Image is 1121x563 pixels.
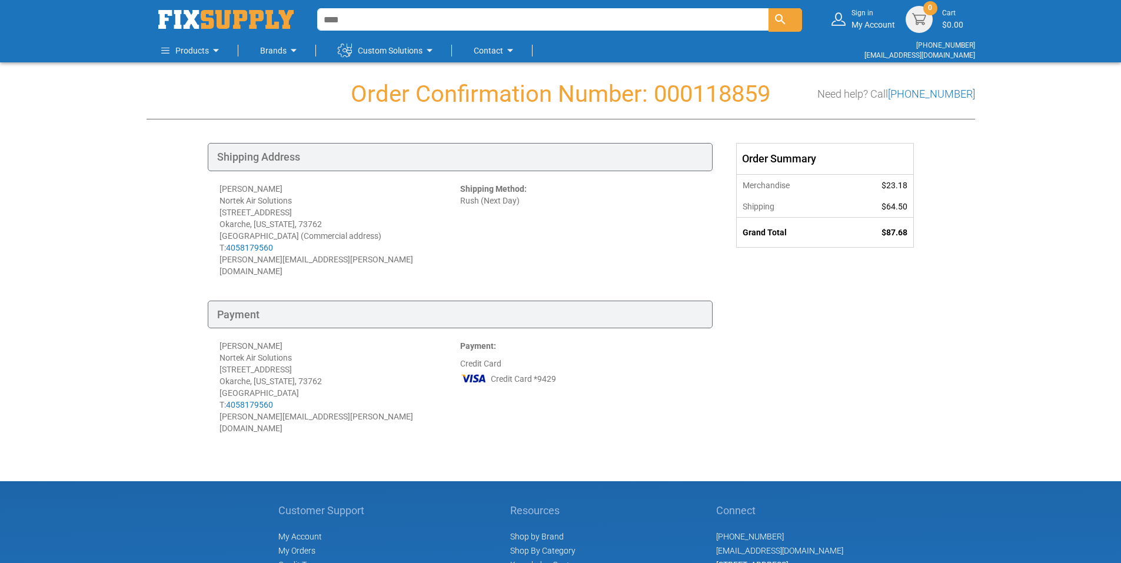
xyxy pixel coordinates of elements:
a: 4058179560 [226,243,273,252]
a: Products [161,39,223,62]
h5: Connect [716,505,843,517]
a: Shop by Brand [510,532,564,541]
small: Sign in [851,8,895,18]
a: Contact [474,39,517,62]
span: Credit Card *9429 [491,373,556,385]
strong: Payment: [460,341,496,351]
div: Order Summary [737,144,913,174]
th: Merchandise [737,174,844,196]
img: Fix Industrial Supply [158,10,294,29]
img: VI [460,369,487,387]
a: [PHONE_NUMBER] [916,41,975,49]
div: My Account [851,8,895,30]
a: [PHONE_NUMBER] [888,88,975,100]
strong: Grand Total [743,228,787,237]
a: 4058179560 [226,400,273,409]
span: $64.50 [882,202,907,211]
span: $87.68 [882,228,907,237]
div: Rush (Next Day) [460,183,701,277]
a: Custom Solutions [338,39,437,62]
a: [PHONE_NUMBER] [716,532,784,541]
div: Credit Card [460,340,701,434]
div: [PERSON_NAME] Nortek Air Solutions [STREET_ADDRESS] Okarche, [US_STATE], 73762 [GEOGRAPHIC_DATA] ... [219,183,460,277]
h5: Resources [510,505,577,517]
span: $0.00 [942,20,963,29]
a: store logo [158,10,294,29]
div: Shipping Address [208,143,713,171]
span: My Orders [278,546,315,555]
div: [PERSON_NAME] Nortek Air Solutions [STREET_ADDRESS] Okarche, [US_STATE], 73762 [GEOGRAPHIC_DATA] ... [219,340,460,434]
div: Payment [208,301,713,329]
a: Brands [260,39,301,62]
strong: Shipping Method: [460,184,527,194]
th: Shipping [737,196,844,218]
a: Shop By Category [510,546,576,555]
h1: Order Confirmation Number: 000118859 [147,81,975,107]
h5: Customer Support [278,505,371,517]
h3: Need help? Call [817,88,975,100]
a: [EMAIL_ADDRESS][DOMAIN_NAME] [716,546,843,555]
span: 0 [928,3,932,13]
span: $23.18 [882,181,907,190]
small: Cart [942,8,963,18]
a: [EMAIL_ADDRESS][DOMAIN_NAME] [864,51,975,59]
span: My Account [278,532,322,541]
